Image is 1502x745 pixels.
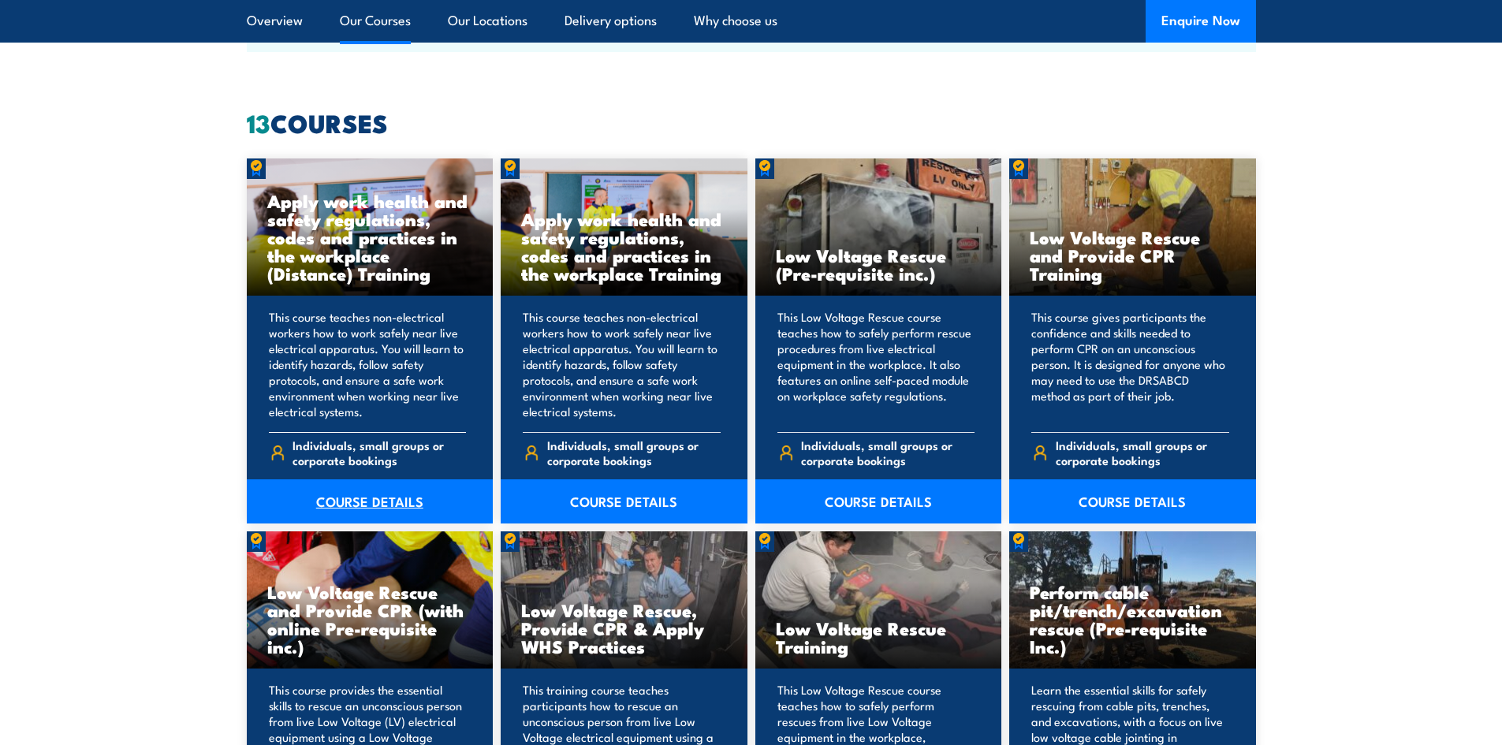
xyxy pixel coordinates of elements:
p: This course teaches non-electrical workers how to work safely near live electrical apparatus. You... [269,309,467,419]
p: This course teaches non-electrical workers how to work safely near live electrical apparatus. You... [523,309,721,419]
strong: 13 [247,102,270,142]
h3: Low Voltage Rescue (Pre-requisite inc.) [776,246,982,282]
p: This Low Voltage Rescue course teaches how to safely perform rescue procedures from live electric... [777,309,975,419]
h3: Apply work health and safety regulations, codes and practices in the workplace (Distance) Training [267,192,473,282]
h3: Perform cable pit/trench/excavation rescue (Pre-requisite Inc.) [1030,583,1236,655]
h2: COURSES [247,111,1256,133]
span: Individuals, small groups or corporate bookings [293,438,466,467]
span: Individuals, small groups or corporate bookings [801,438,975,467]
a: COURSE DETAILS [1009,479,1256,523]
h3: Low Voltage Rescue, Provide CPR & Apply WHS Practices [521,601,727,655]
h3: Low Voltage Rescue Training [776,619,982,655]
a: COURSE DETAILS [755,479,1002,523]
h3: Low Voltage Rescue and Provide CPR Training [1030,228,1236,282]
h3: Apply work health and safety regulations, codes and practices in the workplace Training [521,210,727,282]
a: COURSE DETAILS [501,479,747,523]
span: Individuals, small groups or corporate bookings [1056,438,1229,467]
a: COURSE DETAILS [247,479,494,523]
h3: Low Voltage Rescue and Provide CPR (with online Pre-requisite inc.) [267,583,473,655]
p: This course gives participants the confidence and skills needed to perform CPR on an unconscious ... [1031,309,1229,419]
span: Individuals, small groups or corporate bookings [547,438,721,467]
